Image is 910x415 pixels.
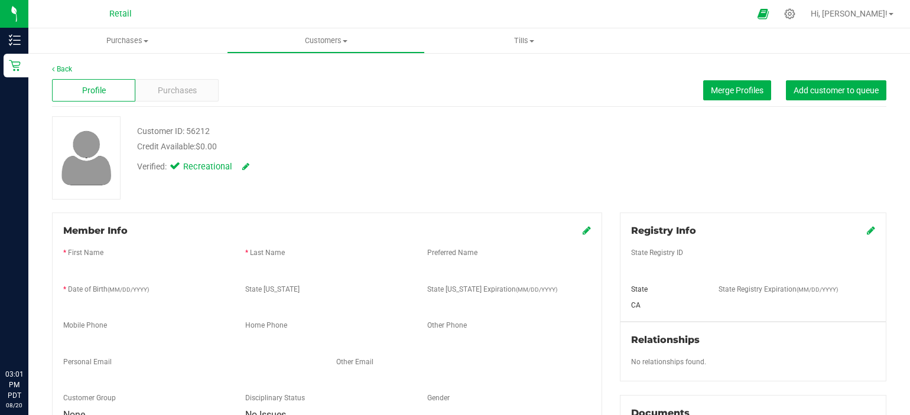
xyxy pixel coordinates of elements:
[158,84,197,97] span: Purchases
[427,284,557,295] label: State [US_STATE] Expiration
[227,28,425,53] a: Customers
[622,300,710,311] div: CA
[516,286,557,293] span: (MM/DD/YYYY)
[5,401,23,410] p: 08/20
[427,320,467,331] label: Other Phone
[28,28,227,53] a: Purchases
[711,86,763,95] span: Merge Profiles
[63,357,112,367] label: Personal Email
[9,60,21,71] inline-svg: Retail
[631,357,706,367] label: No relationships found.
[196,142,217,151] span: $0.00
[703,80,771,100] button: Merge Profiles
[63,393,116,403] label: Customer Group
[782,8,797,19] div: Manage settings
[786,80,886,100] button: Add customer to queue
[631,225,696,236] span: Registry Info
[9,34,21,46] inline-svg: Inventory
[794,86,879,95] span: Add customer to queue
[28,35,227,46] span: Purchases
[137,125,210,138] div: Customer ID: 56212
[750,2,776,25] span: Open Ecommerce Menu
[52,65,72,73] a: Back
[12,321,47,356] iframe: Resource center
[797,286,838,293] span: (MM/DD/YYYY)
[109,9,132,19] span: Retail
[68,247,103,258] label: First Name
[250,247,285,258] label: Last Name
[427,393,450,403] label: Gender
[631,247,683,258] label: State Registry ID
[63,320,107,331] label: Mobile Phone
[336,357,373,367] label: Other Email
[245,393,305,403] label: Disciplinary Status
[227,35,425,46] span: Customers
[245,320,287,331] label: Home Phone
[622,284,710,295] div: State
[183,161,230,174] span: Recreational
[63,225,128,236] span: Member Info
[425,28,623,53] a: Tills
[137,161,249,174] div: Verified:
[811,9,888,18] span: Hi, [PERSON_NAME]!
[82,84,106,97] span: Profile
[427,247,477,258] label: Preferred Name
[108,286,149,293] span: (MM/DD/YYYY)
[56,128,118,188] img: user-icon.png
[68,284,149,295] label: Date of Birth
[631,334,700,345] span: Relationships
[719,284,838,295] label: State Registry Expiration
[5,369,23,401] p: 03:01 PM PDT
[245,284,300,295] label: State [US_STATE]
[425,35,623,46] span: Tills
[137,140,545,153] div: Credit Available:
